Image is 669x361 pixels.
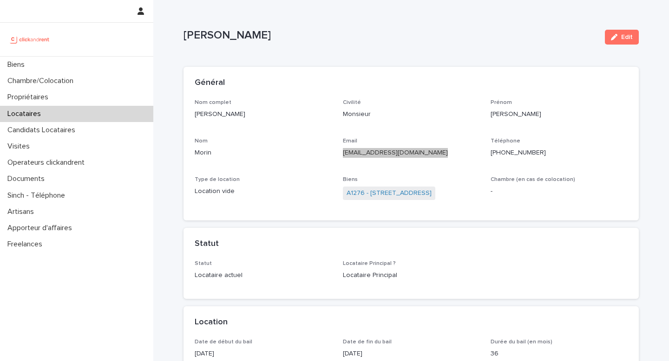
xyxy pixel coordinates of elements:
ringoverc2c-84e06f14122c: Call with Ringover [491,149,546,156]
p: Artisans [4,207,41,216]
p: [DATE] [195,349,332,359]
p: Monsieur [343,110,480,119]
img: UCB0brd3T0yccxBKYDjQ [7,30,52,49]
span: Edit [621,34,633,40]
span: Biens [343,177,358,182]
p: Locataires [4,110,48,118]
span: Locataire Principal ? [343,261,396,266]
a: [EMAIL_ADDRESS][DOMAIN_NAME] [343,149,448,156]
button: Edit [605,30,639,45]
span: Téléphone [491,138,520,144]
p: Locataire actuel [195,271,332,280]
p: [DATE] [343,349,480,359]
p: Propriétaires [4,93,56,102]
span: Chambre (en cas de colocation) [491,177,575,182]
span: Date de fin du bail [343,339,392,345]
p: [PERSON_NAME] [195,110,332,119]
span: Prénom [491,100,512,105]
ringoverc2c-number-84e06f14122c: [PHONE_NUMBER] [491,149,546,156]
span: Nom [195,138,208,144]
p: Locataire Principal [343,271,480,280]
h2: Location [195,317,228,328]
p: 36 [491,349,628,359]
span: Statut [195,261,212,266]
p: Sinch - Téléphone [4,191,72,200]
p: Chambre/Colocation [4,77,81,85]
p: Candidats Locataires [4,126,83,135]
p: [PERSON_NAME] [491,110,628,119]
p: Location vide [195,187,332,196]
p: Biens [4,60,32,69]
span: Civilité [343,100,361,105]
span: Nom complet [195,100,231,105]
span: Email [343,138,357,144]
span: Durée du bail (en mois) [491,339,552,345]
h2: Statut [195,239,219,249]
p: Morin [195,148,332,158]
p: Operateurs clickandrent [4,158,92,167]
span: Date de début du bail [195,339,252,345]
p: Documents [4,174,52,183]
span: Type de location [195,177,240,182]
p: Apporteur d'affaires [4,224,79,232]
p: [PERSON_NAME] [184,29,597,42]
a: A1276 - [STREET_ADDRESS] [347,188,432,198]
p: Freelances [4,240,50,249]
p: Visites [4,142,37,151]
h2: Général [195,78,225,88]
p: - [491,187,628,196]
